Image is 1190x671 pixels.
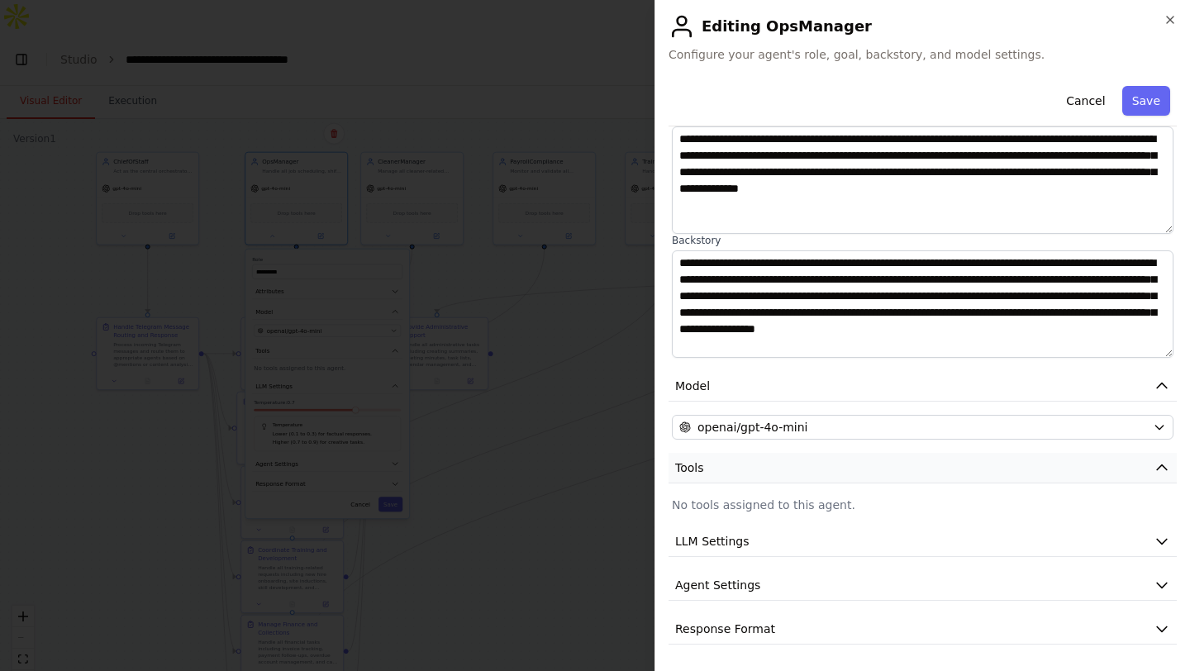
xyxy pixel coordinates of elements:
[1122,86,1170,116] button: Save
[672,497,1173,513] p: No tools assigned to this agent.
[669,614,1177,645] button: Response Format
[669,371,1177,402] button: Model
[1056,86,1115,116] button: Cancel
[675,459,704,476] span: Tools
[672,234,1173,247] label: Backstory
[669,526,1177,557] button: LLM Settings
[675,621,775,637] span: Response Format
[675,577,760,593] span: Agent Settings
[675,533,750,550] span: LLM Settings
[697,419,808,435] span: openai/gpt-4o-mini
[669,453,1177,483] button: Tools
[669,13,1177,40] h2: Editing OpsManager
[672,415,1173,440] button: openai/gpt-4o-mini
[669,570,1177,601] button: Agent Settings
[669,46,1177,63] span: Configure your agent's role, goal, backstory, and model settings.
[675,378,710,394] span: Model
